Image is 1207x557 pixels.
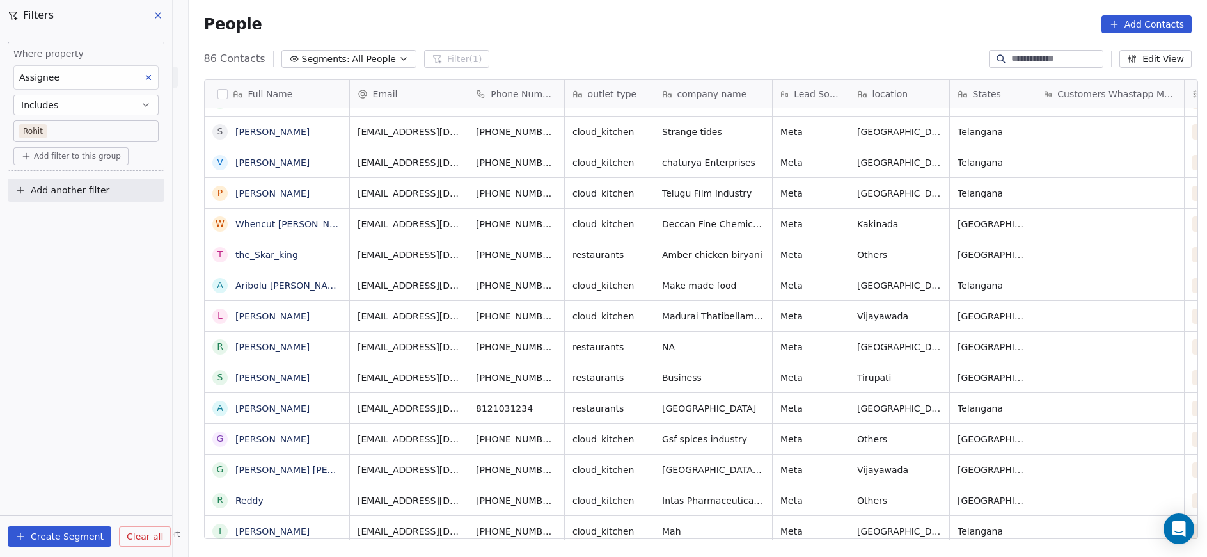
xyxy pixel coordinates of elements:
[662,464,764,476] span: [GEOGRAPHIC_DATA], [GEOGRAPHIC_DATA]
[217,371,223,384] div: S
[248,88,293,101] span: Full Name
[424,50,490,68] button: Filter(1)
[476,341,556,353] span: [PHONE_NUMBER]
[662,433,764,446] span: Gsf spices industry
[780,156,841,169] span: Meta
[662,248,764,261] span: Amber chicken biryani
[204,51,265,67] span: 86 Contacts
[572,248,646,261] span: restaurants
[677,88,747,101] span: company name
[950,80,1036,108] div: States
[373,88,398,101] span: Email
[235,526,310,537] a: [PERSON_NAME]
[588,88,637,101] span: outlet type
[958,156,1028,169] span: Telangana
[1164,513,1194,544] div: Open Intercom Messenger
[358,371,460,384] span: [EMAIL_ADDRESS][DOMAIN_NAME]
[857,187,942,200] span: [GEOGRAPHIC_DATA]
[662,156,764,169] span: chaturya Enterprises
[476,125,556,138] span: [PHONE_NUMBER]
[572,341,646,353] span: restaurants
[958,371,1028,384] span: [GEOGRAPHIC_DATA]
[358,156,460,169] span: [EMAIL_ADDRESS][DOMAIN_NAME]
[358,341,460,353] span: [EMAIL_ADDRESS][DOMAIN_NAME]
[476,402,556,415] span: 8121031234
[217,156,223,169] div: V
[958,218,1028,230] span: [GEOGRAPHIC_DATA]
[572,433,646,446] span: cloud_kitchen
[662,125,764,138] span: Strange tides
[216,217,225,230] div: W
[1057,88,1176,101] span: Customers Whastapp Message
[476,248,556,261] span: [PHONE_NUMBER]
[857,248,942,261] span: Others
[217,494,223,507] div: R
[204,15,262,34] span: People
[780,371,841,384] span: Meta
[572,218,646,230] span: cloud_kitchen
[358,279,460,292] span: [EMAIL_ADDRESS][DOMAIN_NAME]
[476,433,556,446] span: [PHONE_NUMBER]
[849,80,949,108] div: location
[662,218,764,230] span: Deccan Fine Chemicals Pvt Ltd
[235,188,310,198] a: [PERSON_NAME]
[350,80,468,108] div: Email
[302,52,350,66] span: Segments:
[358,248,460,261] span: [EMAIL_ADDRESS][DOMAIN_NAME]
[857,402,942,415] span: [GEOGRAPHIC_DATA]
[958,433,1028,446] span: [GEOGRAPHIC_DATA]
[217,401,223,415] div: A
[958,341,1028,353] span: [GEOGRAPHIC_DATA]
[857,494,942,507] span: Others
[218,524,221,538] div: I
[235,157,310,168] a: [PERSON_NAME]
[780,248,841,261] span: Meta
[857,218,942,230] span: Kakinada
[958,402,1028,415] span: Telangana
[857,279,942,292] span: [GEOGRAPHIC_DATA]
[572,402,646,415] span: restaurants
[572,125,646,138] span: cloud_kitchen
[476,371,556,384] span: [PHONE_NUMBER]
[358,464,460,476] span: [EMAIL_ADDRESS][DOMAIN_NAME]
[958,494,1028,507] span: [GEOGRAPHIC_DATA]
[662,402,764,415] span: [GEOGRAPHIC_DATA]
[1101,15,1192,33] button: Add Contacts
[572,279,646,292] span: cloud_kitchen
[476,279,556,292] span: [PHONE_NUMBER]
[958,279,1028,292] span: Telangana
[857,125,942,138] span: [GEOGRAPHIC_DATA]
[1036,80,1184,108] div: Customers Whastapp Message
[572,310,646,323] span: cloud_kitchen
[872,88,908,101] span: location
[358,494,460,507] span: [EMAIL_ADDRESS][DOMAIN_NAME]
[958,310,1028,323] span: [GEOGRAPHIC_DATA]
[358,310,460,323] span: [EMAIL_ADDRESS][DOMAIN_NAME]
[780,402,841,415] span: Meta
[780,125,841,138] span: Meta
[1119,50,1192,68] button: Edit View
[491,88,556,101] span: Phone Number
[217,186,222,200] div: P
[476,187,556,200] span: [PHONE_NUMBER]
[958,187,1028,200] span: Telangana
[235,434,310,444] a: [PERSON_NAME]
[780,218,841,230] span: Meta
[794,88,840,101] span: Lead Source
[662,279,764,292] span: Make made food
[468,80,564,108] div: Phone Number
[780,187,841,200] span: Meta
[572,525,646,538] span: cloud_kitchen
[572,371,646,384] span: restaurants
[958,464,1028,476] span: [GEOGRAPHIC_DATA]
[958,125,1028,138] span: Telangana
[235,311,310,321] a: [PERSON_NAME]
[216,463,223,476] div: G
[235,403,310,414] a: [PERSON_NAME]
[662,187,764,200] span: Telugu Film Industry
[780,464,841,476] span: Meta
[217,340,223,353] div: R
[476,310,556,323] span: [PHONE_NUMBER]
[572,187,646,200] span: cloud_kitchen
[217,309,223,323] div: L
